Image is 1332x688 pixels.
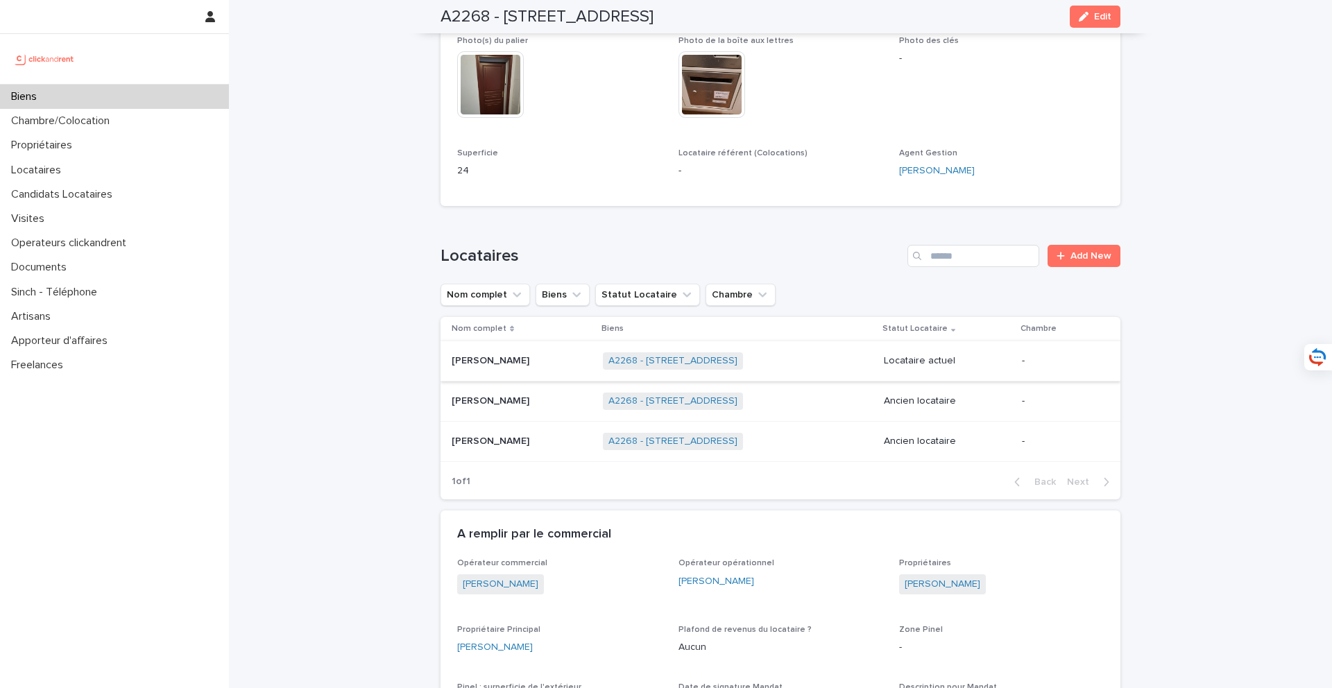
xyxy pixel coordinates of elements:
[884,395,1011,407] p: Ancien locataire
[882,321,948,336] p: Statut Locataire
[1022,395,1098,407] p: -
[457,164,662,178] p: 24
[11,45,78,73] img: UCB0brd3T0yccxBKYDjQ
[441,465,481,499] p: 1 of 1
[678,626,812,634] span: Plafond de revenus du locataire ?
[1070,251,1111,261] span: Add New
[899,149,957,157] span: Agent Gestion
[1026,477,1056,487] span: Back
[1067,477,1098,487] span: Next
[441,246,902,266] h1: Locataires
[608,355,737,367] a: A2268 - [STREET_ADDRESS]
[678,37,794,45] span: Photo de la boîte aux lettres
[706,284,776,306] button: Chambre
[6,286,108,299] p: Sinch - Téléphone
[608,395,737,407] a: A2268 - [STREET_ADDRESS]
[601,321,624,336] p: Biens
[457,626,540,634] span: Propriétaire Principal
[1061,476,1120,488] button: Next
[595,284,700,306] button: Statut Locataire
[457,149,498,157] span: Superficie
[1003,476,1061,488] button: Back
[899,51,1104,66] p: -
[6,90,48,103] p: Biens
[441,341,1120,381] tr: [PERSON_NAME][PERSON_NAME] A2268 - [STREET_ADDRESS] Locataire actuel-
[441,7,654,27] h2: A2268 - [STREET_ADDRESS]
[678,559,774,567] span: Opérateur opérationnel
[1070,6,1120,28] button: Edit
[441,284,530,306] button: Nom complet
[6,359,74,372] p: Freelances
[441,381,1120,422] tr: [PERSON_NAME][PERSON_NAME] A2268 - [STREET_ADDRESS] Ancien locataire-
[452,393,532,407] p: [PERSON_NAME]
[6,237,137,250] p: Operateurs clickandrent
[6,334,119,347] p: Apporteur d'affaires
[6,164,72,177] p: Locataires
[6,139,83,152] p: Propriétaires
[608,436,737,447] a: A2268 - [STREET_ADDRESS]
[452,321,506,336] p: Nom complet
[899,640,1104,655] p: -
[678,149,808,157] span: Locataire référent (Colocations)
[899,37,959,45] span: Photo des clés
[1048,245,1120,267] a: Add New
[678,164,883,178] p: -
[6,114,121,128] p: Chambre/Colocation
[1021,321,1057,336] p: Chambre
[452,433,532,447] p: [PERSON_NAME]
[1022,355,1098,367] p: -
[905,577,980,592] a: [PERSON_NAME]
[899,164,975,178] a: [PERSON_NAME]
[457,640,533,655] a: [PERSON_NAME]
[452,352,532,367] p: [PERSON_NAME]
[884,355,1011,367] p: Locataire actuel
[884,436,1011,447] p: Ancien locataire
[1094,12,1111,21] span: Edit
[441,422,1120,462] tr: [PERSON_NAME][PERSON_NAME] A2268 - [STREET_ADDRESS] Ancien locataire-
[457,527,611,542] h2: A remplir par le commercial
[457,37,528,45] span: Photo(s) du palier
[6,310,62,323] p: Artisans
[678,640,883,655] p: Aucun
[1022,436,1098,447] p: -
[536,284,590,306] button: Biens
[6,212,55,225] p: Visites
[899,559,951,567] span: Propriétaires
[907,245,1039,267] input: Search
[899,626,943,634] span: Zone Pinel
[457,559,547,567] span: Opérateur commercial
[678,574,754,589] a: [PERSON_NAME]
[6,261,78,274] p: Documents
[463,577,538,592] a: [PERSON_NAME]
[6,188,123,201] p: Candidats Locataires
